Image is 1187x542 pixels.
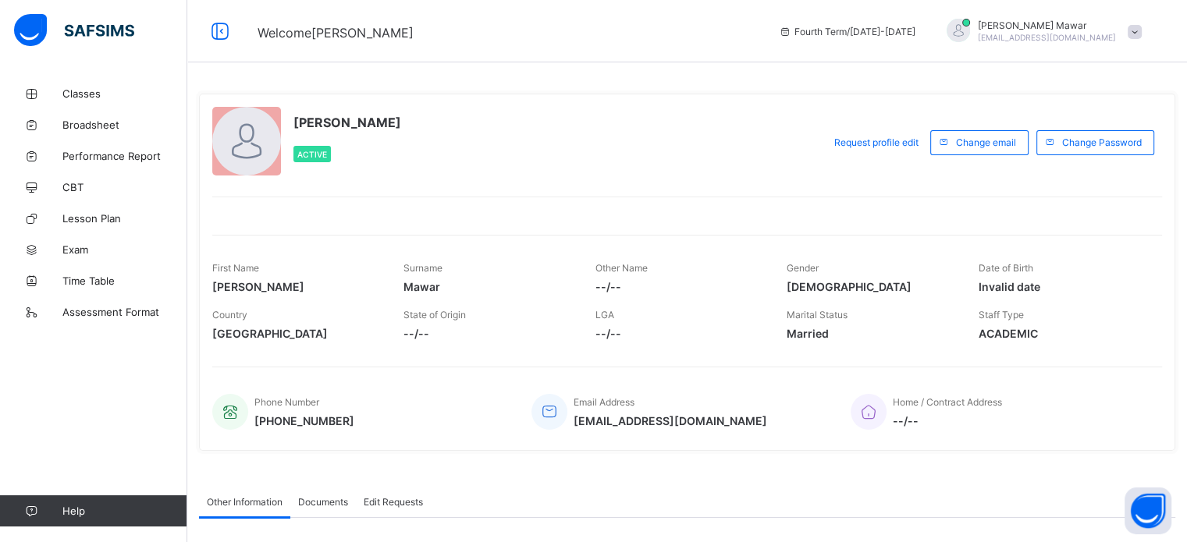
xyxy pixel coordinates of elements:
[978,19,1116,31] span: [PERSON_NAME] Mawar
[62,150,187,162] span: Performance Report
[574,414,767,427] span: [EMAIL_ADDRESS][DOMAIN_NAME]
[779,26,915,37] span: session/term information
[212,327,380,340] span: [GEOGRAPHIC_DATA]
[364,496,423,508] span: Edit Requests
[254,396,319,408] span: Phone Number
[298,496,348,508] span: Documents
[787,280,954,293] span: [DEMOGRAPHIC_DATA]
[62,119,187,131] span: Broadsheet
[931,19,1150,44] div: Hafiz AbdullahMawar
[595,280,763,293] span: --/--
[574,396,634,408] span: Email Address
[1125,487,1171,534] button: Open asap
[595,309,614,321] span: LGA
[258,25,414,41] span: Welcome [PERSON_NAME]
[212,262,259,274] span: First Name
[62,306,187,318] span: Assessment Format
[979,262,1033,274] span: Date of Birth
[1062,136,1142,148] span: Change Password
[403,327,571,340] span: --/--
[62,243,187,256] span: Exam
[207,496,283,508] span: Other Information
[254,414,354,427] span: [PHONE_NUMBER]
[62,212,187,225] span: Lesson Plan
[956,136,1016,148] span: Change email
[14,14,134,47] img: safsims
[978,33,1116,42] span: [EMAIL_ADDRESS][DOMAIN_NAME]
[979,327,1146,340] span: ACADEMIC
[595,327,763,340] span: --/--
[787,262,819,274] span: Gender
[62,87,187,100] span: Classes
[403,309,466,321] span: State of Origin
[979,309,1024,321] span: Staff Type
[787,327,954,340] span: Married
[979,280,1146,293] span: Invalid date
[834,136,919,148] span: Request profile edit
[62,275,187,287] span: Time Table
[293,115,401,130] span: [PERSON_NAME]
[595,262,648,274] span: Other Name
[212,280,380,293] span: [PERSON_NAME]
[893,396,1002,408] span: Home / Contract Address
[62,505,187,517] span: Help
[403,280,571,293] span: Mawar
[787,309,848,321] span: Marital Status
[212,309,247,321] span: Country
[62,181,187,193] span: CBT
[297,150,327,159] span: Active
[893,414,1002,427] span: --/--
[403,262,442,274] span: Surname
